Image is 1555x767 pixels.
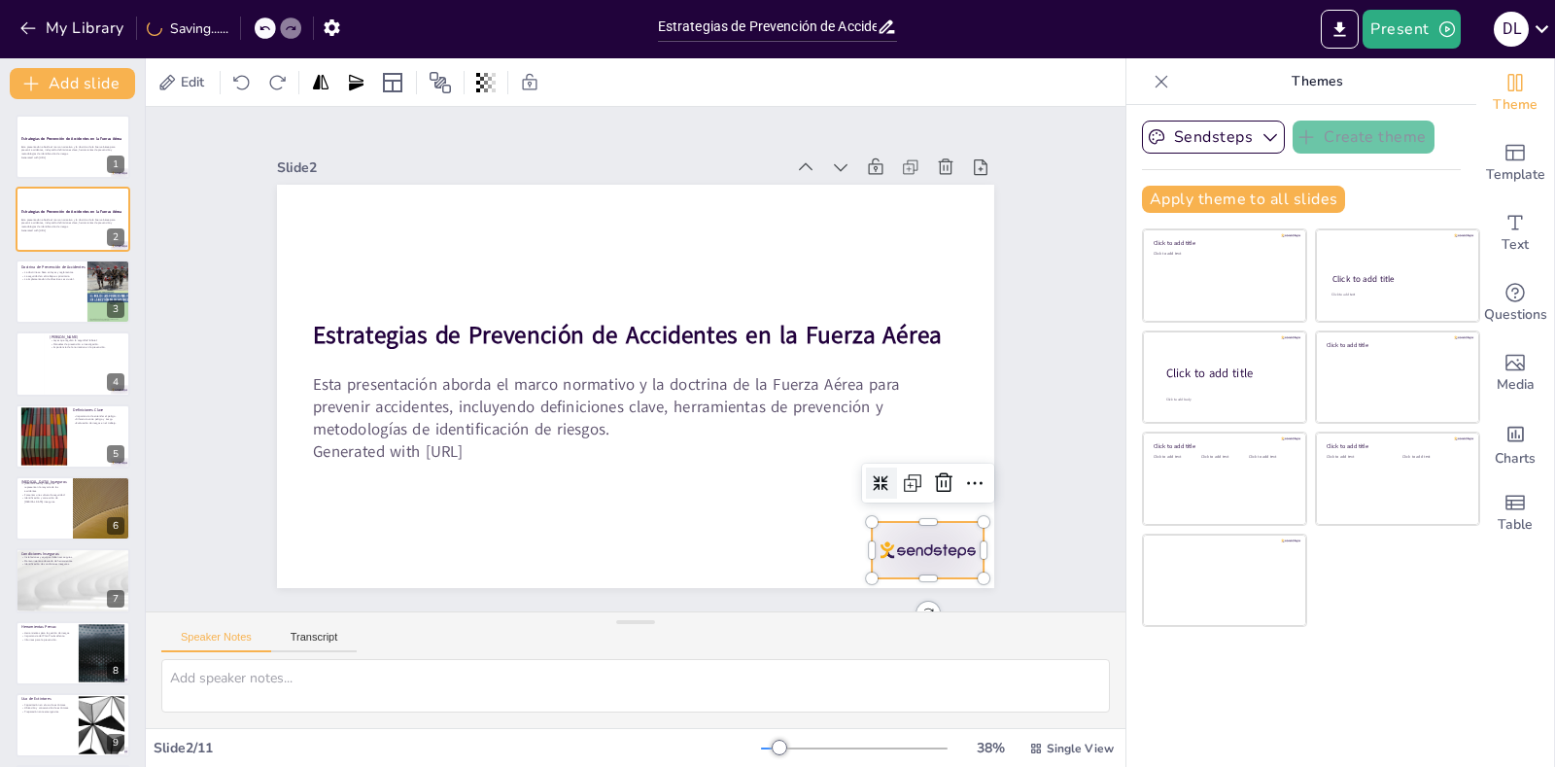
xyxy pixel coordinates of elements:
span: Template [1486,164,1545,186]
div: Click to add title [1154,239,1293,247]
p: Leyes que regulan la seguridad laboral. [50,339,124,343]
p: Herramientas para la gestión de riesgos. [21,631,73,635]
p: Definiciones Clave [73,406,124,412]
p: Esta presentación aborda el marco normativo y la doctrina de la Fuerza Aérea para prevenir accide... [21,217,124,227]
button: Sendsteps [1142,121,1285,154]
div: Add ready made slides [1476,128,1554,198]
div: Add charts and graphs [1476,408,1554,478]
p: Importancia de entender el peligro. [73,414,124,418]
span: Edit [177,73,208,91]
p: Condiciones Inseguras [21,551,124,557]
p: La doctrina se basa en leyes y reglamentos. [21,270,96,274]
span: Questions [1484,304,1547,326]
span: Text [1502,234,1529,256]
button: Transcript [271,631,358,652]
p: [PERSON_NAME] [50,334,124,340]
p: Evaluación de riesgos en el trabajo. [73,421,124,425]
div: 1 [16,115,130,179]
div: 3 [16,260,130,324]
strong: Estrategias de Prevención de Accidentes en la Fuerza Aérea [576,35,739,657]
div: Saving...... [147,19,228,38]
div: Add a table [1476,478,1554,548]
p: Themes [1177,58,1457,105]
div: Layout [377,67,408,98]
p: Mantenimiento adecuado de herramientas. [21,559,124,563]
span: Position [429,71,452,94]
p: Manuales de prevención e investigación. [50,342,124,346]
p: Importancia del Plan Pre-Accidente. [21,634,73,638]
div: Click to add text [1327,455,1388,460]
div: Click to add text [1331,293,1461,297]
strong: Estrategias de Prevención de Accidentes en la Fuerza Aérea [21,208,121,213]
span: Single View [1047,741,1114,756]
div: Get real-time input from your audience [1476,268,1554,338]
p: Instalaciones y equipos deben ser seguros. [21,556,124,560]
p: Identificación y corrección de [MEDICAL_DATA] inseguros. [21,497,67,504]
div: Click to add title [1327,442,1466,450]
p: Uso de Extintores [21,696,73,702]
span: Charts [1495,448,1536,470]
button: Add slide [10,68,135,99]
p: Diferencia entre peligro y riesgo. [73,417,124,421]
div: Add images, graphics, shapes or video [1476,338,1554,408]
div: 2 [16,187,130,251]
div: Click to add body [1166,398,1289,402]
div: Click to add title [1332,273,1462,285]
span: Theme [1493,94,1538,116]
p: Generated with [URL] [21,156,124,159]
p: Generated with [URL] [467,60,624,696]
button: My Library [15,13,132,44]
p: Esta presentación aborda el marco normativo y la doctrina de la Fuerza Aérea para prevenir accide... [489,47,689,692]
div: 6 [16,476,130,540]
p: Identificación de condiciones inseguras. [21,563,124,567]
div: Click to add title [1166,366,1291,382]
p: Importancia de la normativa en la prevención. [50,346,124,350]
div: Click to add title [1154,442,1293,450]
button: Speaker Notes [161,631,271,652]
p: Herramientas Prevac [21,623,73,629]
button: d l [1494,10,1529,49]
div: 2 [107,228,124,246]
div: 4 [16,331,130,396]
div: 8 [107,662,124,680]
div: Click to add title [1327,340,1466,348]
div: Click to add text [1402,455,1464,460]
p: Ubicación y conservación de extintores. [21,707,73,711]
p: La seguridad en el trabajo es prioritaria. [21,274,96,278]
p: Preparación ante emergencias. [21,710,73,714]
button: Create theme [1293,121,1434,154]
div: 7 [107,590,124,608]
span: Media [1497,374,1535,396]
p: [MEDICAL_DATA] Inseguros [21,479,67,485]
div: 5 [107,445,124,463]
div: 9 [107,734,124,751]
p: Doctrina de Prevención de Accidentes [21,264,96,270]
input: Insert title [658,13,878,41]
div: 8 [16,621,130,685]
div: 9 [16,693,130,757]
p: Esta presentación aborda el marco normativo y la doctrina de la Fuerza Aérea para prevenir accide... [21,145,124,156]
div: 1 [107,156,124,173]
div: Click to add text [1154,252,1293,257]
div: 4 [107,373,124,391]
p: Fomentar una cultura de seguridad. [21,493,67,497]
strong: Estrategias de Prevención de Accidentes en la Fuerza Aérea [21,136,121,141]
button: Present [1363,10,1460,49]
button: Apply theme to all slides [1142,186,1345,213]
div: Click to add text [1249,455,1293,460]
div: 7 [16,548,130,612]
p: La implementación de directrices es crucial. [21,278,96,282]
div: 38 % [967,739,1014,757]
div: Slide 2 / 11 [154,739,761,757]
div: 3 [107,300,124,318]
div: d l [1494,12,1529,47]
div: Click to add text [1154,455,1197,460]
div: 6 [107,517,124,535]
p: Capacitación en el uso de extintores. [21,703,73,707]
div: Change the overall theme [1476,58,1554,128]
div: 5 [16,404,130,469]
div: Click to add text [1201,455,1245,460]
p: Generated with [URL] [21,227,124,231]
p: [MEDICAL_DATA] inseguros representan la mayoría de los accidentes. [21,482,67,493]
p: Informes para la prevención. [21,638,73,642]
